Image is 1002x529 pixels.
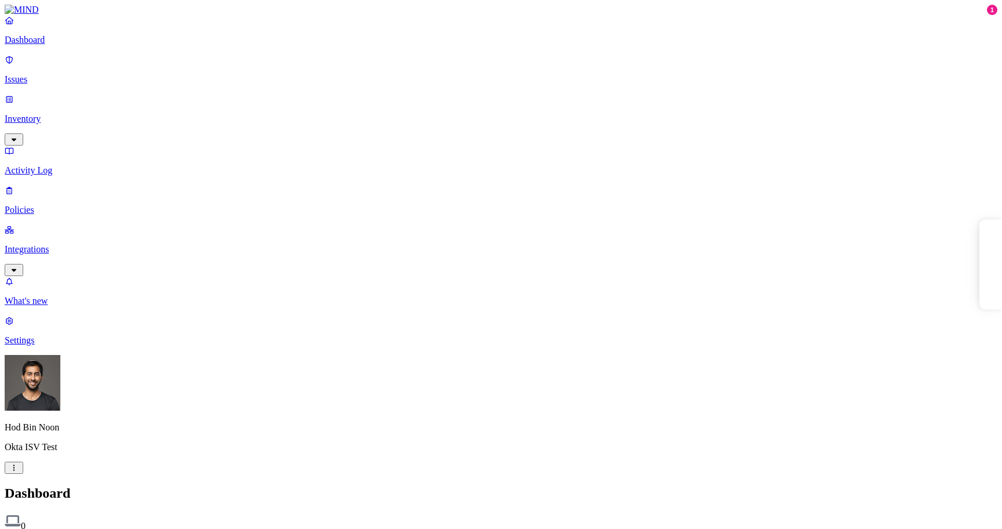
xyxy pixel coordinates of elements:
h2: Dashboard [5,485,997,501]
p: Integrations [5,244,997,255]
p: Policies [5,205,997,215]
p: Settings [5,335,997,346]
p: Activity Log [5,165,997,176]
a: Inventory [5,94,997,144]
a: What's new [5,276,997,306]
p: Issues [5,74,997,85]
img: svg%3e [5,513,21,529]
a: Dashboard [5,15,997,45]
a: Settings [5,316,997,346]
p: Okta ISV Test [5,442,997,452]
img: Hod Bin Noon [5,355,60,411]
img: MIND [5,5,39,15]
p: Inventory [5,114,997,124]
p: Hod Bin Noon [5,422,997,433]
div: 1 [987,5,997,15]
a: MIND [5,5,997,15]
a: Policies [5,185,997,215]
a: Activity Log [5,146,997,176]
p: What's new [5,296,997,306]
a: Integrations [5,224,997,274]
p: Dashboard [5,35,997,45]
a: Issues [5,55,997,85]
